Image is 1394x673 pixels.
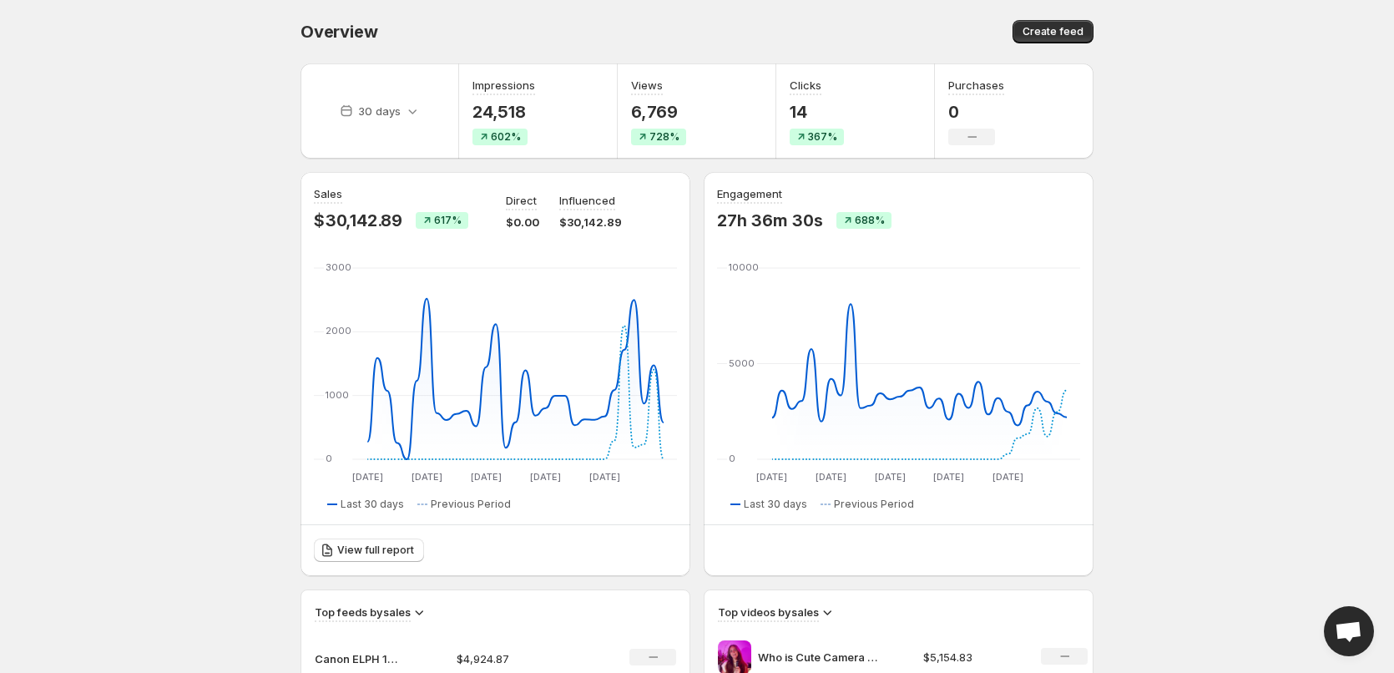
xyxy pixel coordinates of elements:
p: Canon ELPH 135 [315,650,398,667]
text: [DATE] [589,471,620,483]
text: [DATE] [530,471,561,483]
text: [DATE] [875,471,906,483]
p: $0.00 [506,214,539,230]
p: Direct [506,192,537,209]
text: 0 [729,453,735,464]
p: $30,142.89 [314,210,402,230]
text: [DATE] [471,471,502,483]
p: Who is Cute Camera Co If youre thinking about getting into film photography look no further We ar... [758,649,883,665]
p: $30,142.89 [559,214,622,230]
span: 688% [855,214,885,227]
span: View full report [337,544,414,557]
span: Previous Period [431,498,511,511]
h3: Clicks [790,77,821,94]
p: 27h 36m 30s [717,210,823,230]
h3: Purchases [948,77,1004,94]
span: 617% [434,214,462,227]
p: $4,924.87 [457,650,572,667]
span: Last 30 days [744,498,807,511]
h3: Views [631,77,663,94]
text: 10000 [729,261,759,273]
text: 3000 [326,261,351,273]
p: Influenced [559,192,615,209]
text: 2000 [326,325,351,336]
span: 602% [491,130,521,144]
a: View full report [314,539,424,562]
text: [DATE] [412,471,442,483]
p: 14 [790,102,844,122]
text: [DATE] [992,471,1023,483]
text: [DATE] [352,471,383,483]
h3: Sales [314,185,342,202]
h3: Impressions [472,77,535,94]
span: Previous Period [834,498,914,511]
text: 5000 [729,357,755,369]
text: 1000 [326,389,349,401]
h3: Top videos by sales [718,604,819,620]
text: [DATE] [816,471,846,483]
h3: Top feeds by sales [315,604,411,620]
p: 6,769 [631,102,686,122]
span: Last 30 days [341,498,404,511]
p: 24,518 [472,102,535,122]
text: [DATE] [933,471,964,483]
p: 30 days [358,103,401,119]
text: 0 [326,453,332,464]
span: Overview [301,22,377,42]
p: $5,154.83 [923,649,1022,665]
div: Open chat [1324,606,1374,656]
span: 728% [649,130,679,144]
h3: Engagement [717,185,782,202]
span: 367% [808,130,837,144]
span: Create feed [1023,25,1083,38]
text: [DATE] [756,471,787,483]
p: 0 [948,102,1004,122]
button: Create feed [1013,20,1093,43]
